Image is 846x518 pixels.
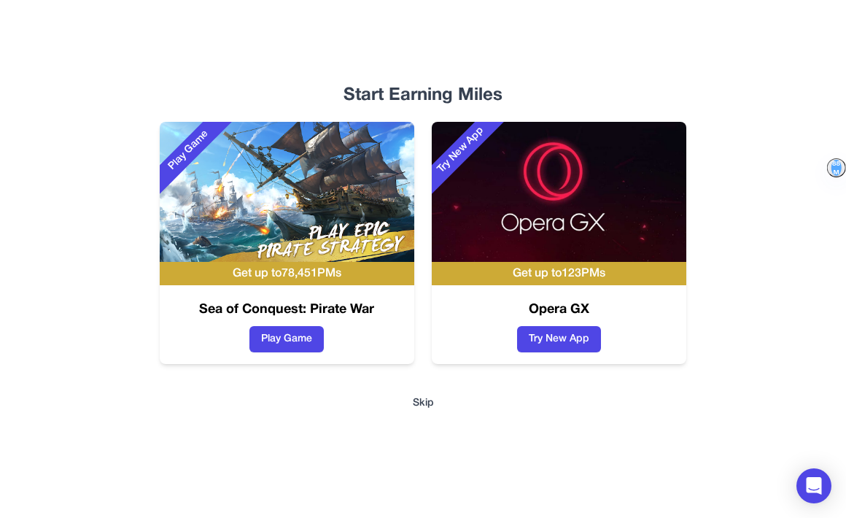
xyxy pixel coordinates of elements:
[432,262,686,285] div: Get up to 123 PMs
[432,122,686,262] img: 87ef8a01-ce4a-4a8e-a49b-e11f102f1b08.webp
[413,396,434,411] button: Skip
[143,104,235,196] div: Play Game
[796,468,831,503] div: Open Intercom Messenger
[415,104,507,196] div: Try New App
[249,326,324,352] button: Play Game
[160,300,414,320] h3: Sea of Conquest: Pirate War
[23,84,823,107] div: Start Earning Miles
[160,262,414,285] div: Get up to 78,451 PMs
[432,300,686,320] h3: Opera GX
[517,326,601,352] button: Try New App
[160,122,414,262] img: 75fe42d1-c1a6-4a8c-8630-7b3dc285bdf3.jpg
